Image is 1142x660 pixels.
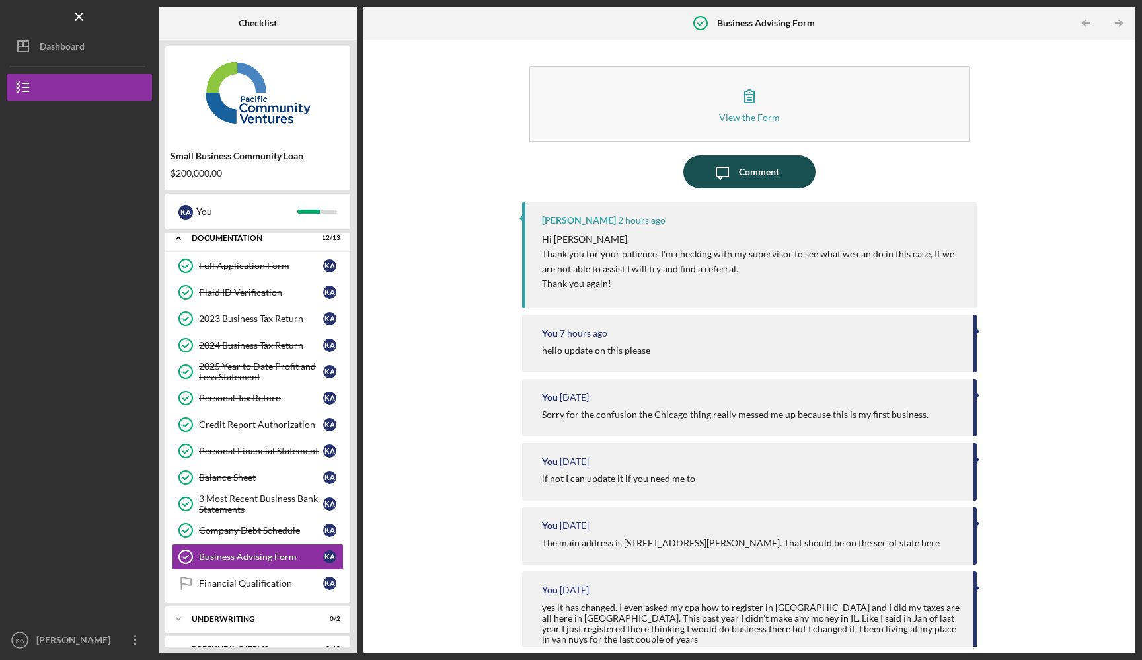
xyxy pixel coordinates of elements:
[172,385,344,411] a: Personal Tax ReturnKA
[7,627,152,653] button: KA[PERSON_NAME]
[542,474,695,484] div: if not I can update it if you need me to
[199,361,323,382] div: 2025 Year to Date Profit and Loss Statement
[323,339,336,352] div: K A
[542,409,929,420] div: Sorry for the confusion the Chicago thing really messed me up because this is my first business.
[323,418,336,431] div: K A
[542,276,964,291] p: Thank you again!
[178,205,193,220] div: K A
[199,446,323,456] div: Personal Financial Statement
[560,392,589,403] time: 2025-10-02 21:10
[529,66,971,142] button: View the Form
[618,215,666,226] time: 2025-10-03 20:38
[542,456,558,467] div: You
[199,525,323,536] div: Company Debt Schedule
[323,392,336,405] div: K A
[196,200,297,223] div: You
[33,627,119,657] div: [PERSON_NAME]
[192,234,307,242] div: Documentation
[199,552,323,562] div: Business Advising Form
[542,215,616,226] div: [PERSON_NAME]
[7,33,152,60] button: Dashboard
[560,328,607,339] time: 2025-10-03 15:51
[323,259,336,272] div: K A
[199,578,323,589] div: Financial Qualification
[323,312,336,325] div: K A
[192,645,307,653] div: Prefunding Items
[172,253,344,279] a: Full Application FormKA
[323,577,336,590] div: K A
[199,472,323,483] div: Balance Sheet
[16,637,24,644] text: KA
[172,491,344,517] a: 3 Most Recent Business Bank StatementsKA
[323,444,336,458] div: K A
[317,234,340,242] div: 12 / 13
[542,345,650,356] div: hello update on this please
[323,524,336,537] div: K A
[317,645,340,653] div: 0 / 10
[192,615,307,623] div: Underwriting
[323,497,336,511] div: K A
[560,585,589,595] time: 2025-10-02 21:05
[199,340,323,351] div: 2024 Business Tax Return
[542,247,964,276] p: Thank you for your patience, I'm checking with my supervisor to see what we can do in this case, ...
[199,393,323,403] div: Personal Tax Return
[719,112,780,122] div: View the Form
[323,550,336,563] div: K A
[560,456,589,467] time: 2025-10-02 21:09
[199,313,323,324] div: 2023 Business Tax Return
[683,155,816,188] button: Comment
[542,602,961,645] div: yes it has changed. I even asked my cpa how to register in [GEOGRAPHIC_DATA] and I did my taxes a...
[317,615,340,623] div: 0 / 2
[165,53,350,132] img: Product logo
[542,585,558,595] div: You
[172,438,344,464] a: Personal Financial StatementKA
[542,328,558,339] div: You
[172,517,344,544] a: Company Debt ScheduleKA
[323,286,336,299] div: K A
[323,365,336,378] div: K A
[542,232,964,247] p: Hi [PERSON_NAME],
[171,168,345,179] div: $200,000.00
[172,464,344,491] a: Balance SheetKA
[40,33,85,63] div: Dashboard
[172,544,344,570] a: Business Advising FormKA
[542,392,558,403] div: You
[199,287,323,298] div: Plaid ID Verification
[172,411,344,438] a: Credit Report AuthorizationKA
[172,570,344,597] a: Financial QualificationKA
[542,520,558,531] div: You
[172,332,344,358] a: 2024 Business Tax ReturnKA
[199,419,323,430] div: Credit Report Authorization
[542,538,940,548] div: The main address is [STREET_ADDRESS][PERSON_NAME]. That should be on the sec of state here
[199,261,323,271] div: Full Application Form
[560,520,589,531] time: 2025-10-02 21:06
[172,306,344,332] a: 2023 Business Tax ReturnKA
[739,155,779,188] div: Comment
[199,493,323,515] div: 3 Most Recent Business Bank Statements
[323,471,336,484] div: K A
[172,279,344,306] a: Plaid ID VerificationKA
[172,358,344,385] a: 2025 Year to Date Profit and Loss StatementKA
[171,151,345,161] div: Small Business Community Loan
[239,18,277,28] b: Checklist
[717,18,815,28] b: Business Advising Form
